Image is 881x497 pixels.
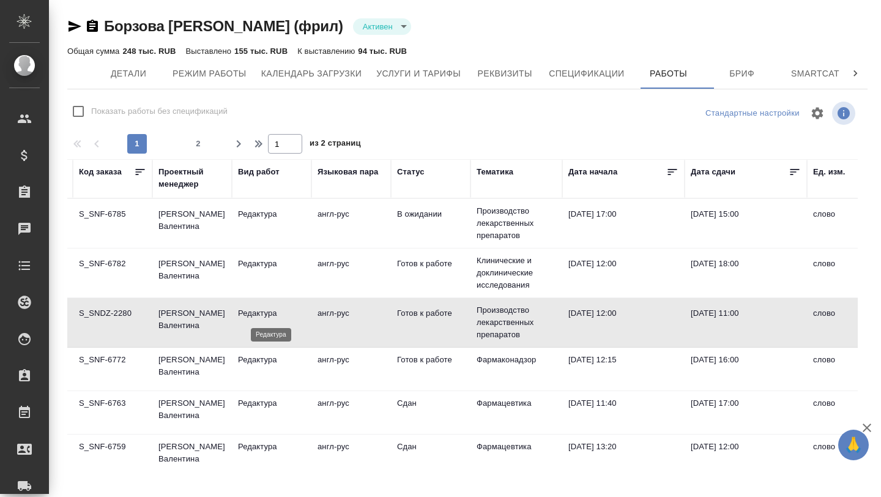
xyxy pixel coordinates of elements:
p: Выставлено [186,47,235,56]
td: S_SNDZ-2280 [73,301,152,344]
button: 2 [188,134,208,154]
td: [DATE] 18:00 [685,252,807,294]
p: Редактура [238,307,305,319]
a: Борзова [PERSON_NAME] (фрил) [104,18,343,34]
td: [DATE] 11:40 [562,391,685,434]
td: S_SNF-6772 [73,348,152,390]
button: Скопировать ссылку [85,19,100,34]
div: Вид работ [238,166,280,178]
div: Код заказа [79,166,122,178]
td: [DATE] 12:00 [685,435,807,477]
p: Клинические и доклинические исследования [477,255,556,291]
span: Услуги и тарифы [376,66,461,81]
p: К выставлению [297,47,358,56]
div: Ед. изм. [813,166,846,178]
p: Редактура [238,258,305,270]
td: Сдан [391,435,470,477]
td: англ-рус [311,252,391,294]
div: Дата сдачи [691,166,735,178]
p: Фармацевтика [477,441,556,453]
td: S_SNF-6785 [73,202,152,245]
button: Активен [359,21,396,32]
p: Фармаконадзор [477,354,556,366]
td: Готов к работе [391,252,470,294]
td: S_SNF-6759 [73,435,152,477]
div: split button [702,104,803,123]
td: Готов к работе [391,348,470,390]
p: Редактура [238,208,305,220]
p: Редактура [238,441,305,453]
td: [DATE] 15:00 [685,202,807,245]
td: [PERSON_NAME] Валентина [152,391,232,434]
td: [DATE] 12:00 [562,301,685,344]
p: 248 тыс. RUB [122,47,176,56]
div: Тематика [477,166,513,178]
td: Готов к работе [391,301,470,344]
div: Активен [353,18,411,35]
span: Показать работы без спецификаций [91,105,228,118]
p: Производство лекарственных препаратов [477,205,556,242]
td: англ-рус [311,202,391,245]
span: Детали [99,66,158,81]
td: [PERSON_NAME] Валентина [152,202,232,245]
td: англ-рус [311,391,391,434]
span: Smartcat [786,66,845,81]
td: [DATE] 16:00 [685,348,807,390]
td: В ожидании [391,202,470,245]
div: Дата начала [568,166,617,178]
td: [PERSON_NAME] Валентина [152,348,232,390]
p: Фармацевтика [477,397,556,409]
p: Производство лекарственных препаратов [477,304,556,341]
div: Языковая пара [318,166,379,178]
p: Редактура [238,397,305,409]
span: 2 [188,138,208,150]
td: [DATE] 11:00 [685,301,807,344]
td: [DATE] 13:20 [562,435,685,477]
p: 155 тыс. RUB [234,47,288,56]
p: Редактура [238,354,305,366]
span: Настроить таблицу [803,99,832,128]
td: [DATE] 12:15 [562,348,685,390]
div: Статус [397,166,425,178]
span: Реквизиты [475,66,534,81]
td: [PERSON_NAME] Валентина [152,435,232,477]
span: Календарь загрузки [261,66,362,81]
button: Скопировать ссылку для ЯМессенджера [67,19,82,34]
td: S_SNF-6763 [73,391,152,434]
td: [PERSON_NAME] Валентина [152,252,232,294]
td: англ-рус [311,301,391,344]
span: Посмотреть информацию [832,102,858,125]
td: [PERSON_NAME] Валентина [152,301,232,344]
button: 🙏 [838,430,869,460]
td: англ-рус [311,435,391,477]
span: Работы [639,66,698,81]
span: Спецификации [549,66,624,81]
td: [DATE] 12:00 [562,252,685,294]
td: англ-рус [311,348,391,390]
span: Бриф [713,66,771,81]
p: Общая сумма [67,47,122,56]
span: Режим работы [173,66,247,81]
td: S_SNF-6782 [73,252,152,294]
div: Проектный менеджер [158,166,226,190]
td: Сдан [391,391,470,434]
span: из 2 страниц [310,136,361,154]
td: [DATE] 17:00 [562,202,685,245]
span: 🙏 [843,432,864,458]
p: 94 тыс. RUB [358,47,407,56]
td: [DATE] 17:00 [685,391,807,434]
